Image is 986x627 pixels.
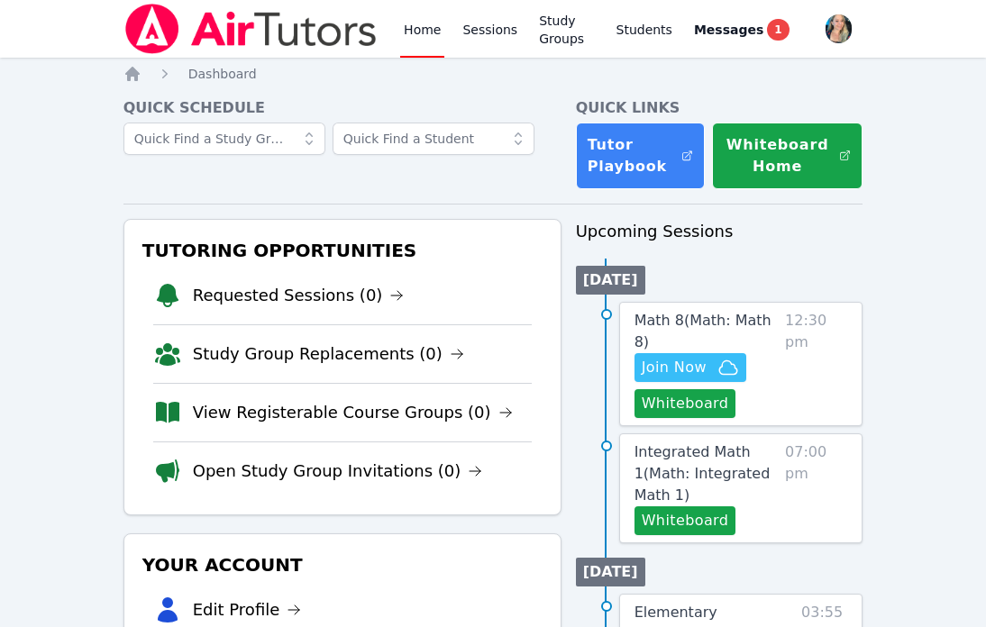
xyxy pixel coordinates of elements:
a: View Registerable Course Groups (0) [193,400,513,425]
li: [DATE] [576,266,645,295]
span: Join Now [642,357,707,378]
button: Whiteboard Home [712,123,863,189]
h3: Tutoring Opportunities [139,234,546,267]
li: [DATE] [576,558,645,586]
span: 07:00 pm [785,441,847,535]
span: Math 8 ( Math: Math 8 ) [635,312,771,350]
a: Tutor Playbook [576,123,705,189]
span: Integrated Math 1 ( Math: Integrated Math 1 ) [635,443,771,504]
span: Dashboard [188,67,257,81]
a: Math 8(Math: Math 8) [635,310,778,353]
a: Requested Sessions (0) [193,283,405,308]
button: Join Now [635,353,746,382]
h4: Quick Links [576,97,863,119]
a: Open Study Group Invitations (0) [193,459,483,484]
span: Messages [694,21,763,39]
a: Edit Profile [193,597,302,622]
input: Quick Find a Study Group [123,123,325,155]
a: Integrated Math 1(Math: Integrated Math 1) [635,441,778,506]
nav: Breadcrumb [123,65,863,83]
a: Study Group Replacements (0) [193,341,464,367]
h4: Quick Schedule [123,97,561,119]
a: Dashboard [188,65,257,83]
span: 1 [767,19,789,41]
span: 12:30 pm [785,310,847,418]
h3: Upcoming Sessions [576,219,863,244]
button: Whiteboard [635,389,736,418]
button: Whiteboard [635,506,736,535]
input: Quick Find a Student [333,123,534,155]
h3: Your Account [139,549,546,581]
img: Air Tutors [123,4,379,54]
